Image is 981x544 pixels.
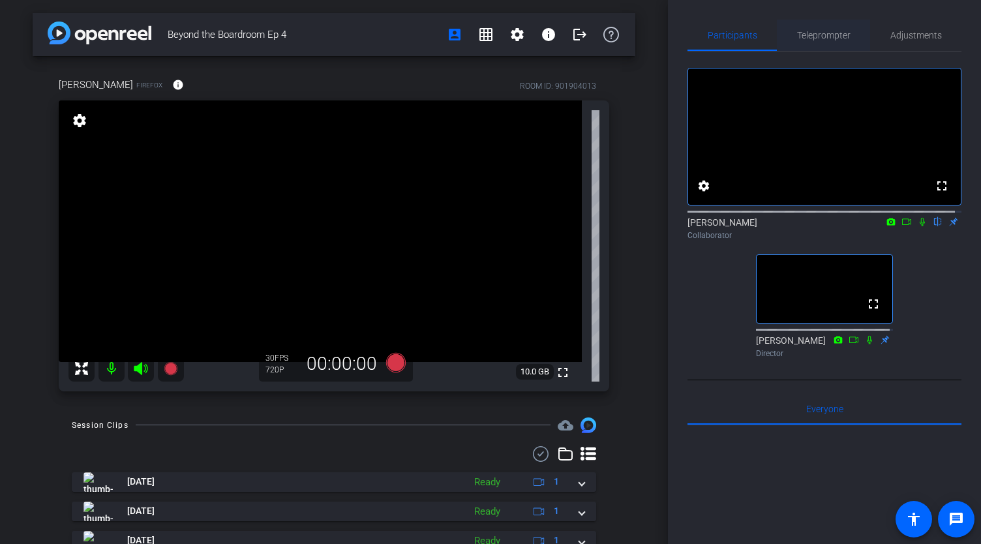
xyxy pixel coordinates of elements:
[168,22,439,48] span: Beyond the Boardroom Ep 4
[890,31,942,40] span: Adjustments
[172,79,184,91] mat-icon: info
[866,296,881,312] mat-icon: fullscreen
[708,31,757,40] span: Participants
[572,27,588,42] mat-icon: logout
[509,27,525,42] mat-icon: settings
[298,353,385,375] div: 00:00:00
[72,472,596,492] mat-expansion-panel-header: thumb-nail[DATE]Ready1
[127,504,155,518] span: [DATE]
[83,502,113,521] img: thumb-nail
[516,364,554,380] span: 10.0 GB
[136,80,162,90] span: Firefox
[70,113,89,128] mat-icon: settings
[72,419,128,432] div: Session Clips
[756,334,893,359] div: [PERSON_NAME]
[265,353,298,363] div: 30
[447,27,462,42] mat-icon: account_box
[906,511,922,527] mat-icon: accessibility
[558,417,573,433] mat-icon: cloud_upload
[48,22,151,44] img: app-logo
[687,230,961,241] div: Collaborator
[275,354,288,363] span: FPS
[756,348,893,359] div: Director
[581,417,596,433] img: Session clips
[468,475,507,490] div: Ready
[265,365,298,375] div: 720P
[687,216,961,241] div: [PERSON_NAME]
[934,178,950,194] mat-icon: fullscreen
[127,475,155,489] span: [DATE]
[806,404,843,414] span: Everyone
[541,27,556,42] mat-icon: info
[696,178,712,194] mat-icon: settings
[520,80,596,92] div: ROOM ID: 901904013
[930,215,946,227] mat-icon: flip
[468,504,507,519] div: Ready
[797,31,851,40] span: Teleprompter
[83,472,113,492] img: thumb-nail
[72,502,596,521] mat-expansion-panel-header: thumb-nail[DATE]Ready1
[558,417,573,433] span: Destinations for your clips
[59,78,133,92] span: [PERSON_NAME]
[554,504,559,518] span: 1
[554,475,559,489] span: 1
[948,511,964,527] mat-icon: message
[478,27,494,42] mat-icon: grid_on
[555,365,571,380] mat-icon: fullscreen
